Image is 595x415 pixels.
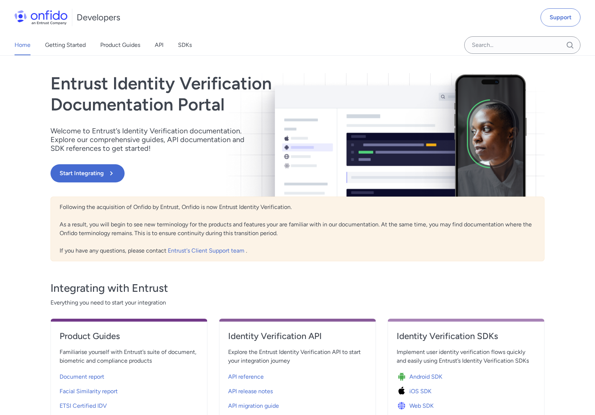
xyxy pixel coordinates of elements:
span: Implement user identity verification flows quickly and easily using Entrust’s Identity Verificati... [397,348,535,365]
a: Start Integrating [50,164,396,182]
h4: Product Guides [60,330,198,342]
a: Document report [60,368,198,383]
h1: Developers [77,12,120,23]
a: Product Guides [60,330,198,348]
a: SDKs [178,35,192,55]
input: Onfido search input field [464,36,580,54]
a: Facial Similarity report [60,383,198,397]
a: Identity Verification SDKs [397,330,535,348]
h3: Integrating with Entrust [50,281,545,295]
span: Document report [60,372,104,381]
a: ETSI Certified IDV [60,397,198,412]
span: Everything you need to start your integration [50,298,545,307]
span: Familiarise yourself with Entrust’s suite of document, biometric and compliance products [60,348,198,365]
a: API migration guide [228,397,367,412]
p: Welcome to Entrust’s Identity Verification documentation. Explore our comprehensive guides, API d... [50,126,254,153]
img: Icon Android SDK [397,372,409,382]
span: Android SDK [409,372,442,381]
h4: Identity Verification API [228,330,367,342]
a: Product Guides [100,35,140,55]
span: Facial Similarity report [60,387,118,396]
button: Start Integrating [50,164,125,182]
a: API release notes [228,383,367,397]
a: Icon Web SDKWeb SDK [397,397,535,412]
a: Icon Android SDKAndroid SDK [397,368,535,383]
a: Identity Verification API [228,330,367,348]
a: API reference [228,368,367,383]
span: API release notes [228,387,273,396]
a: API [155,35,163,55]
a: Home [15,35,31,55]
img: Icon Web SDK [397,401,409,411]
span: API reference [228,372,264,381]
img: Icon iOS SDK [397,386,409,396]
div: Following the acquisition of Onfido by Entrust, Onfido is now Entrust Identity Verification. As a... [50,197,545,261]
h4: Identity Verification SDKs [397,330,535,342]
a: Support [541,8,580,27]
a: Getting Started [45,35,86,55]
a: Icon iOS SDKiOS SDK [397,383,535,397]
span: Explore the Entrust Identity Verification API to start your integration journey [228,348,367,365]
h1: Entrust Identity Verification Documentation Portal [50,73,396,115]
span: API migration guide [228,402,279,410]
span: ETSI Certified IDV [60,402,107,410]
span: iOS SDK [409,387,432,396]
a: Entrust's Client Support team [168,247,246,254]
img: Onfido Logo [15,10,68,25]
span: Web SDK [409,402,434,410]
